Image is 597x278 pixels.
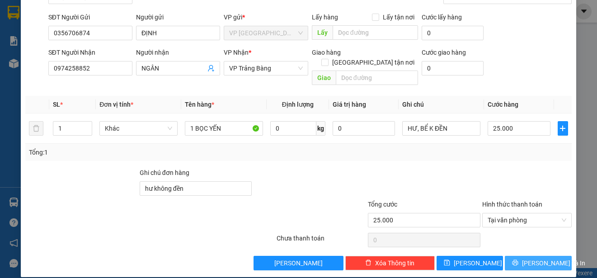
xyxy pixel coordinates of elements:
[422,26,484,40] input: Cước lấy hàng
[488,213,566,227] span: Tại văn phòng
[312,71,336,85] span: Giao
[558,125,568,132] span: plus
[48,12,132,22] div: SĐT Người Gửi
[224,12,308,22] div: VP gửi
[29,121,43,136] button: delete
[399,96,484,113] th: Ghi chú
[185,121,263,136] input: VD: Bàn, Ghế
[312,14,338,21] span: Lấy hàng
[422,61,484,75] input: Cước giao hàng
[99,101,133,108] span: Đơn vị tính
[329,57,418,67] span: [GEOGRAPHIC_DATA] tận nơi
[276,233,367,249] div: Chưa thanh toán
[29,147,231,157] div: Tổng: 1
[333,101,366,108] span: Giá trị hàng
[140,181,252,196] input: Ghi chú đơn hàng
[48,47,132,57] div: SĐT Người Nhận
[282,101,314,108] span: Định lượng
[422,14,462,21] label: Cước lấy hàng
[136,12,220,22] div: Người gửi
[379,12,418,22] span: Lấy tận nơi
[402,121,480,136] input: Ghi Chú
[375,258,414,268] span: Xóa Thông tin
[512,259,518,267] span: printer
[454,258,502,268] span: [PERSON_NAME]
[333,121,395,136] input: 0
[53,101,60,108] span: SL
[105,122,172,135] span: Khác
[482,201,542,208] label: Hình thức thanh toán
[316,121,325,136] span: kg
[207,65,215,72] span: user-add
[522,258,585,268] span: [PERSON_NAME] và In
[558,121,568,136] button: plus
[312,49,341,56] span: Giao hàng
[185,101,214,108] span: Tên hàng
[224,49,249,56] span: VP Nhận
[444,259,450,267] span: save
[505,256,572,270] button: printer[PERSON_NAME] và In
[136,47,220,57] div: Người nhận
[345,256,435,270] button: deleteXóa Thông tin
[254,256,343,270] button: [PERSON_NAME]
[368,201,397,208] span: Tổng cước
[229,61,302,75] span: VP Trảng Bàng
[140,169,189,176] label: Ghi chú đơn hàng
[422,49,466,56] label: Cước giao hàng
[336,71,418,85] input: Dọc đường
[312,25,333,40] span: Lấy
[274,258,323,268] span: [PERSON_NAME]
[488,101,518,108] span: Cước hàng
[229,26,302,40] span: VP Tân Biên
[437,256,503,270] button: save[PERSON_NAME]
[333,25,418,40] input: Dọc đường
[365,259,371,267] span: delete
